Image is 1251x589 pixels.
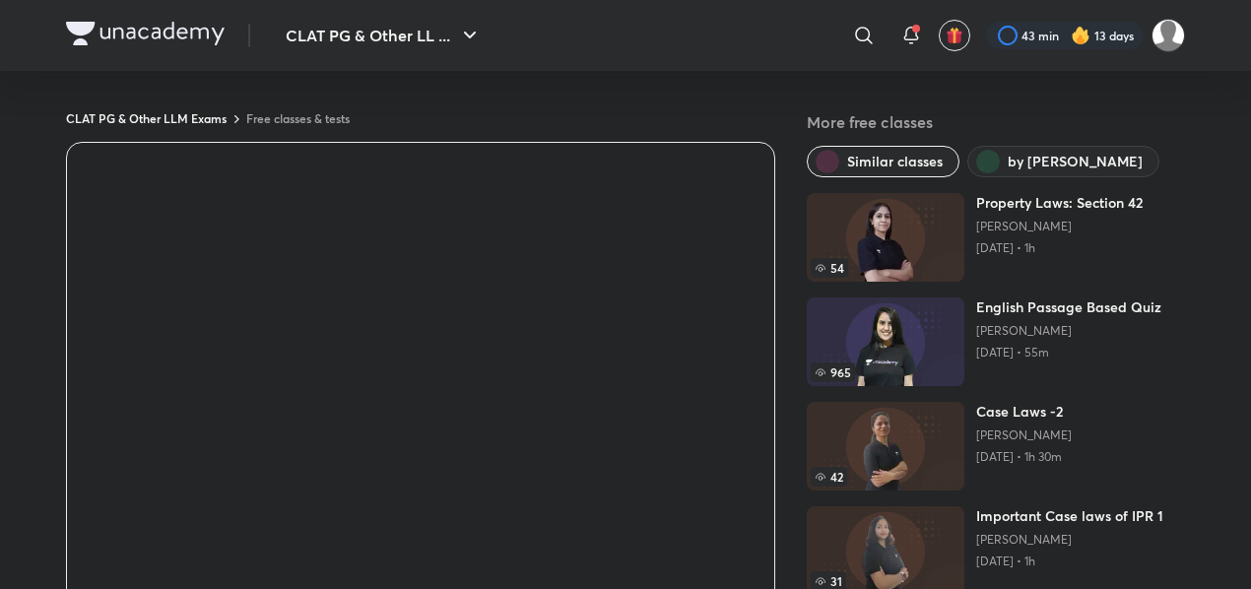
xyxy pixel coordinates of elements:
[1152,19,1185,52] img: Adithyan
[811,258,848,278] span: 54
[976,297,1161,317] h6: English Passage Based Quiz
[976,240,1143,256] p: [DATE] • 1h
[976,345,1161,360] p: [DATE] • 55m
[967,146,1159,177] button: by Anuja Chaturvedi
[807,110,1185,134] h5: More free classes
[274,16,494,55] button: CLAT PG & Other LL ...
[976,219,1143,234] a: [PERSON_NAME]
[976,554,1163,569] p: [DATE] • 1h
[807,146,959,177] button: Similar classes
[946,27,963,44] img: avatar
[1071,26,1090,45] img: streak
[976,323,1161,339] a: [PERSON_NAME]
[66,22,225,45] img: Company Logo
[811,362,855,382] span: 965
[66,22,225,50] a: Company Logo
[976,402,1072,422] h6: Case Laws -2
[1008,152,1143,171] span: by Anuja Chaturvedi
[66,110,227,126] a: CLAT PG & Other LLM Exams
[976,532,1163,548] a: [PERSON_NAME]
[811,467,847,487] span: 42
[847,152,943,171] span: Similar classes
[939,20,970,51] button: avatar
[976,427,1072,443] a: [PERSON_NAME]
[976,193,1143,213] h6: Property Laws: Section 42
[976,506,1163,526] h6: Important Case laws of IPR 1
[246,110,350,126] a: Free classes & tests
[976,449,1072,465] p: [DATE] • 1h 30m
